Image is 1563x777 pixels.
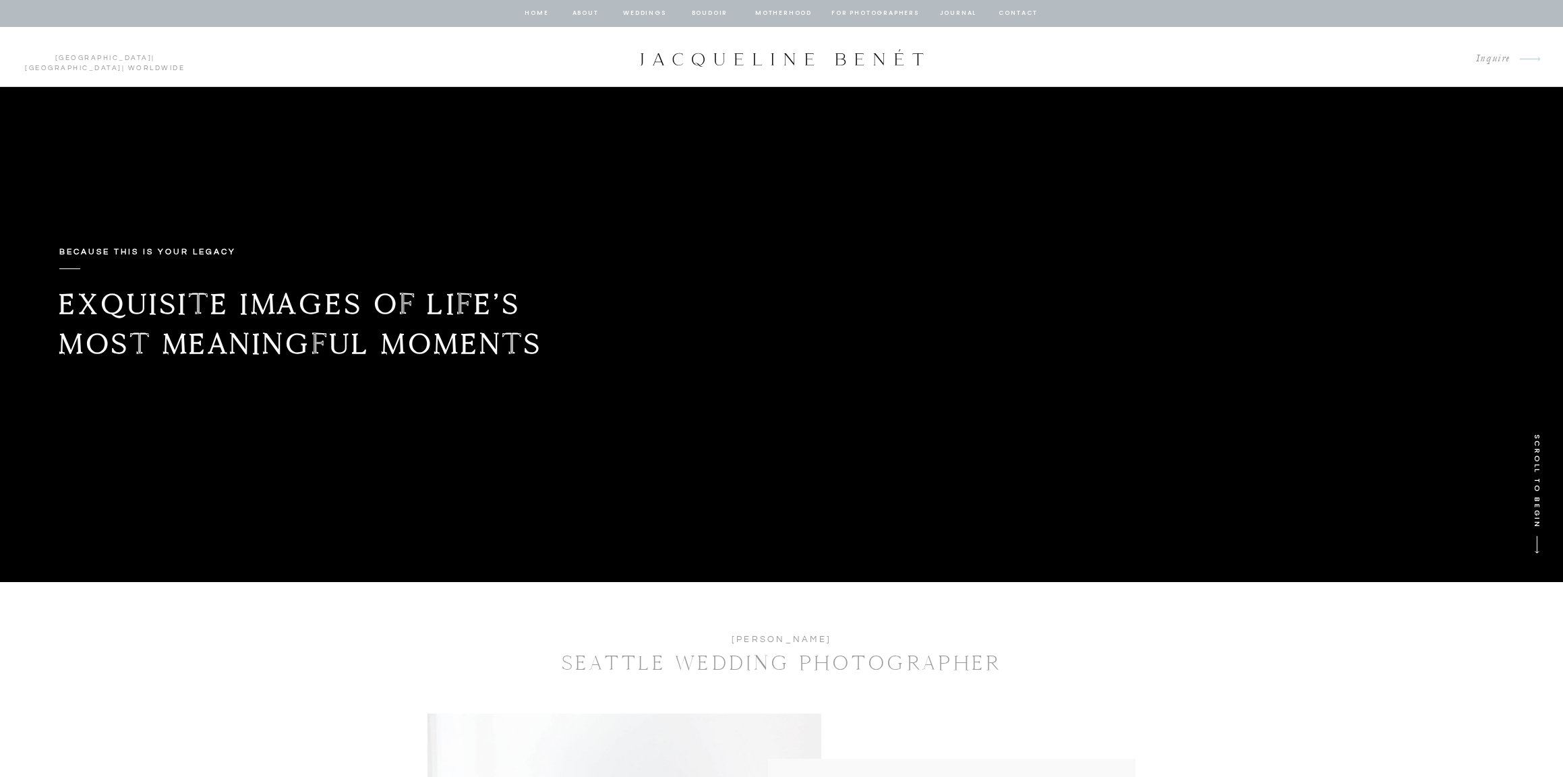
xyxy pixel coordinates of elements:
[937,7,979,20] a: journal
[19,53,191,61] p: | | Worldwide
[55,55,152,61] a: [GEOGRAPHIC_DATA]
[653,632,910,647] h2: [PERSON_NAME]
[59,286,543,362] b: Exquisite images of life’s most meaningful moments
[622,7,668,20] a: Weddings
[1465,50,1510,68] a: Inquire
[519,647,1044,679] h1: SEATTLE WEDDING PHOTOGRAPHER
[831,7,919,20] a: for photographers
[755,7,811,20] a: Motherhood
[25,65,122,71] a: [GEOGRAPHIC_DATA]
[1527,434,1543,548] p: SCROLL TO BEGIN
[997,7,1040,20] a: contact
[571,7,599,20] a: about
[690,7,729,20] a: BOUDOIR
[524,7,550,20] a: home
[59,248,236,256] b: Because this is your legacy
